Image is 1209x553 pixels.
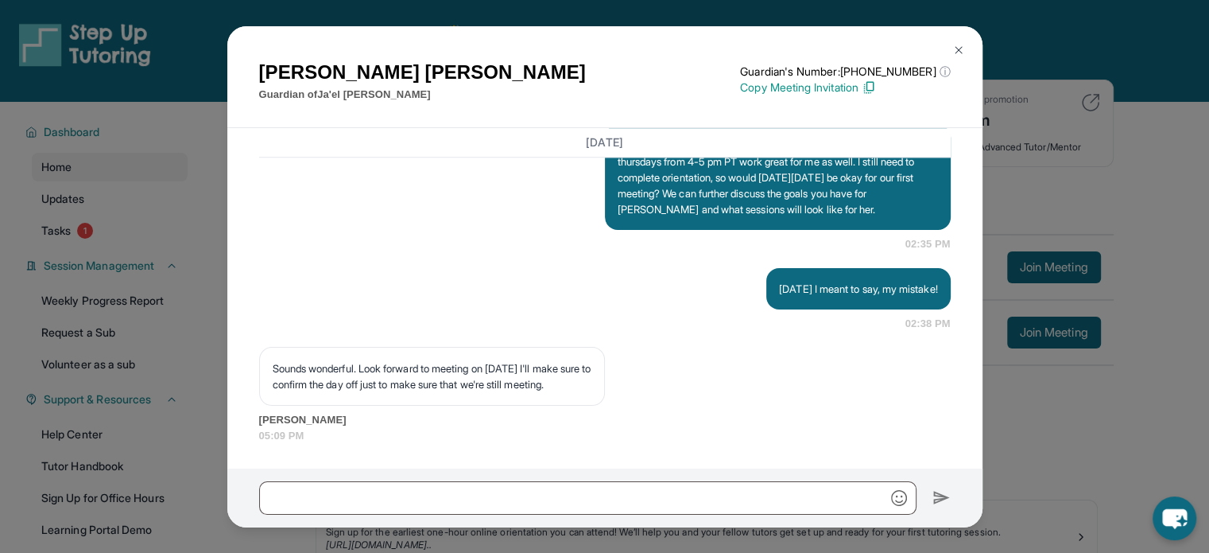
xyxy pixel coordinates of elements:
p: Sounds wonderful. Look forward to meeting on [DATE] I'll make sure to confirm the day off just to... [273,360,591,392]
img: Emoji [891,490,907,506]
img: Close Icon [952,44,965,56]
span: 02:35 PM [905,236,951,252]
p: Guardian of Ja'el [PERSON_NAME] [259,87,586,103]
p: Guardian's Number: [PHONE_NUMBER] [740,64,950,80]
span: 05:09 PM [259,428,951,444]
img: Copy Icon [862,80,876,95]
h1: [PERSON_NAME] [PERSON_NAME] [259,58,586,87]
span: 02:38 PM [905,316,951,332]
button: chat-button [1153,497,1196,540]
p: [DATE] I meant to say, my mistake! [779,281,937,297]
img: Send icon [932,489,951,508]
span: ⓘ [939,64,950,80]
span: [PERSON_NAME] [259,412,951,428]
p: Hey [PERSON_NAME], it's so nice to meet you! tuesdays and thursdays from 4-5 pm PT work great for... [618,138,938,217]
h3: [DATE] [259,134,951,150]
p: Copy Meeting Invitation [740,80,950,95]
